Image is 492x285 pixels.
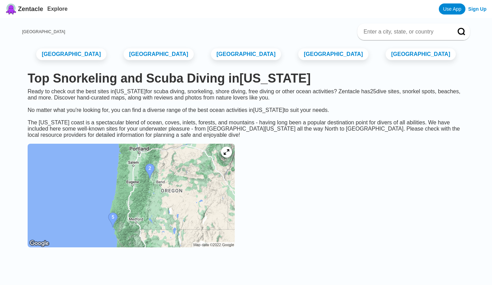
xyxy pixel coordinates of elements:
img: Oregon dive site map [28,144,235,247]
img: Zentacle logo [6,3,17,15]
a: [GEOGRAPHIC_DATA] [211,48,281,60]
a: Use App [439,3,465,15]
a: [GEOGRAPHIC_DATA] [22,29,65,34]
a: [GEOGRAPHIC_DATA] [386,48,456,60]
h1: Top Snorkeling and Scuba Diving in [US_STATE] [28,71,464,86]
a: Sign Up [468,6,486,12]
div: Ready to check out the best sites in [US_STATE] for scuba diving, snorkeling, shore diving, free ... [22,88,470,120]
a: [GEOGRAPHIC_DATA] [36,48,106,60]
div: The [US_STATE] coast is a spectacular blend of ocean, coves, inlets, forests, and mountains - hav... [22,120,470,138]
input: Enter a city, state, or country [363,28,448,35]
a: [GEOGRAPHIC_DATA] [124,48,194,60]
span: Zentacle [18,6,43,13]
a: Explore [47,6,68,12]
a: Zentacle logoZentacle [6,3,43,15]
a: Oregon dive site map [22,138,240,254]
a: [GEOGRAPHIC_DATA] [298,48,368,60]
